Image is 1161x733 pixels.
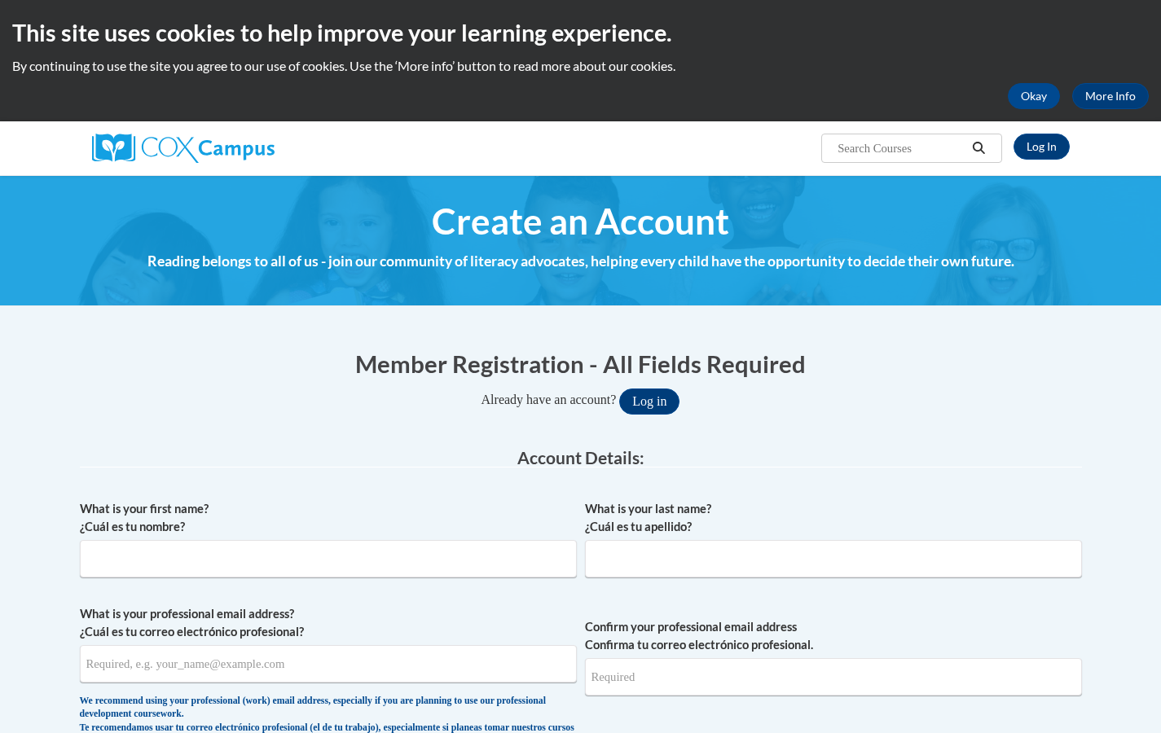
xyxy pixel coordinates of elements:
h1: Member Registration - All Fields Required [80,347,1082,380]
input: Metadata input [80,540,577,577]
span: Already have an account? [482,393,617,406]
h2: This site uses cookies to help improve your learning experience. [12,16,1149,49]
label: What is your first name? ¿Cuál es tu nombre? [80,500,577,536]
span: Account Details: [517,447,644,467]
h4: Reading belongs to all of us - join our community of literacy advocates, helping every child have... [80,251,1082,272]
button: Okay [1008,83,1060,109]
a: Log In [1014,134,1070,160]
input: Search Courses [836,138,966,158]
button: Log in [619,388,679,415]
label: What is your last name? ¿Cuál es tu apellido? [585,500,1082,536]
input: Metadata input [585,540,1082,577]
img: Cox Campus [92,134,275,163]
label: Confirm your professional email address Confirma tu correo electrónico profesional. [585,618,1082,654]
span: Create an Account [432,200,729,243]
input: Required [585,658,1082,696]
p: By continuing to use the site you agree to our use of cookies. Use the ‘More info’ button to read... [12,57,1149,75]
label: What is your professional email address? ¿Cuál es tu correo electrónico profesional? [80,605,577,641]
input: Metadata input [80,645,577,683]
a: More Info [1072,83,1149,109]
button: Search [966,138,991,158]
